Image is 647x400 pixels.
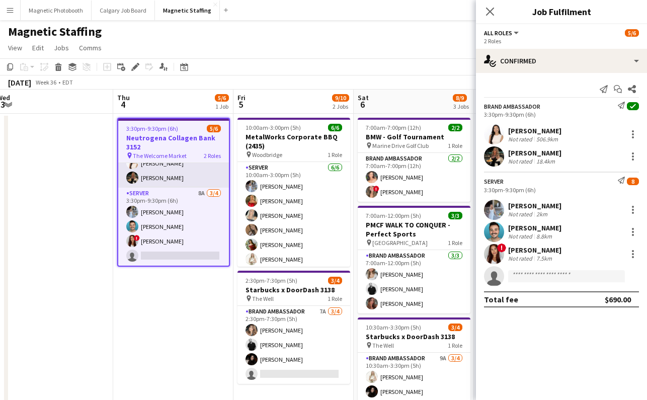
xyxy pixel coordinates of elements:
div: 2 Roles [484,37,639,45]
span: ! [134,235,140,241]
div: Total fee [484,294,518,304]
app-job-card: 10:00am-3:00pm (5h)6/6MetalWorks Corporate BBQ (2435) Woodbridge1 RoleServer6/610:00am-3:00pm (5h... [237,118,350,267]
span: Fri [237,93,246,102]
div: Not rated [508,157,534,165]
span: 9/10 [332,94,349,102]
div: 3:30pm-9:30pm (6h) [484,111,639,118]
span: 5/6 [215,94,229,102]
a: Edit [28,41,48,54]
span: 3/3 [448,212,462,219]
span: 1 Role [448,342,462,349]
span: 1 Role [448,142,462,149]
span: ! [497,244,506,253]
span: The Welcome Market [133,152,187,159]
app-card-role: Brand Ambassador2/27:00am-7:00pm (12h)[PERSON_NAME]![PERSON_NAME] [358,153,470,202]
h3: Neutrogena Collagen Bank 3152 [118,133,229,151]
span: Comms [79,43,102,52]
span: 3/4 [448,324,462,331]
span: 7:00am-12:00pm (5h) [366,212,421,219]
div: 3:30pm-9:30pm (6h) [484,186,639,194]
span: 3:30pm-9:30pm (6h) [126,125,178,132]
span: All roles [484,29,512,37]
div: Brand Ambassador [484,103,540,110]
div: Not rated [508,255,534,262]
div: 3 Jobs [453,103,469,110]
button: Calgary Job Board [92,1,155,20]
app-card-role: Brand Ambassador2/23:30pm-9:30pm (6h)[PERSON_NAME][PERSON_NAME] [118,139,229,188]
a: Comms [75,41,106,54]
div: Not rated [508,135,534,143]
span: 5/6 [207,125,221,132]
span: Marine Drive Golf Club [372,142,429,149]
span: Edit [32,43,44,52]
a: Jobs [50,41,73,54]
button: All roles [484,29,520,37]
app-job-card: 7:00am-12:00pm (5h)3/3PMCF WALK TO CONQUER - Perfect Sports [GEOGRAPHIC_DATA]1 RoleBrand Ambassad... [358,206,470,313]
span: Thu [117,93,130,102]
span: 2:30pm-7:30pm (5h) [246,277,297,284]
h3: PMCF WALK TO CONQUER - Perfect Sports [358,220,470,238]
button: Magnetic Staffing [155,1,220,20]
div: 7.5km [534,255,554,262]
app-card-role: Server6/610:00am-3:00pm (5h)[PERSON_NAME][PERSON_NAME][PERSON_NAME][PERSON_NAME][PERSON_NAME][PER... [237,162,350,269]
h3: Starbucks x DoorDash 3138 [237,285,350,294]
span: 7:00am-7:00pm (12h) [366,124,421,131]
div: Not rated [508,232,534,240]
app-job-card: 3:30pm-9:30pm (6h)5/6Neutrogena Collagen Bank 3152 The Welcome Market2 RolesBrand Ambassador2/23:... [117,118,230,267]
span: Week 36 [33,78,58,86]
div: [PERSON_NAME] [508,201,561,210]
span: 4 [116,99,130,110]
span: 1 Role [328,151,342,158]
div: Server [484,178,504,185]
div: 18.4km [534,157,557,165]
h3: Starbucks x DoorDash 3138 [358,332,470,341]
div: Not rated [508,210,534,218]
span: The Well [372,342,394,349]
span: Sat [358,93,369,102]
h3: MetalWorks Corporate BBQ (2435) [237,132,350,150]
span: 1 Role [328,295,342,302]
div: [PERSON_NAME] [508,223,561,232]
app-job-card: 7:00am-7:00pm (12h)2/2BMW - Golf Tournament Marine Drive Golf Club1 RoleBrand Ambassador2/27:00am... [358,118,470,202]
span: 5 [236,99,246,110]
app-card-role: Brand Ambassador3/37:00am-12:00pm (5h)[PERSON_NAME][PERSON_NAME][PERSON_NAME] [358,250,470,313]
span: 10:30am-3:30pm (5h) [366,324,421,331]
a: View [4,41,26,54]
h3: Job Fulfilment [476,5,647,18]
span: 8/9 [453,94,467,102]
h3: BMW - Golf Tournament [358,132,470,141]
div: [PERSON_NAME] [508,148,561,157]
div: 506.9km [534,135,560,143]
div: EDT [62,78,73,86]
app-job-card: 2:30pm-7:30pm (5h)3/4Starbucks x DoorDash 3138 The Well1 RoleBrand Ambassador7A3/42:30pm-7:30pm (... [237,271,350,384]
span: 6 [356,99,369,110]
span: 1 Role [448,239,462,247]
div: 2km [534,210,549,218]
span: ! [373,186,379,192]
span: 2/2 [448,124,462,131]
span: Jobs [54,43,69,52]
span: [GEOGRAPHIC_DATA] [372,239,428,247]
div: $690.00 [605,294,631,304]
div: 8.8km [534,232,554,240]
app-card-role: Server8A3/43:30pm-9:30pm (6h)[PERSON_NAME][PERSON_NAME]![PERSON_NAME] [118,188,229,266]
span: 3/4 [328,277,342,284]
span: 6/6 [328,124,342,131]
span: 10:00am-3:00pm (5h) [246,124,301,131]
span: 8 [627,178,639,185]
div: [DATE] [8,77,31,88]
span: 5/6 [625,29,639,37]
button: Magnetic Photobooth [21,1,92,20]
span: The Well [252,295,274,302]
h1: Magnetic Staffing [8,24,102,39]
div: 1 Job [215,103,228,110]
span: 2 Roles [204,152,221,159]
div: Confirmed [476,49,647,73]
div: [PERSON_NAME] [508,246,561,255]
app-card-role: Brand Ambassador7A3/42:30pm-7:30pm (5h)[PERSON_NAME][PERSON_NAME][PERSON_NAME] [237,306,350,384]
